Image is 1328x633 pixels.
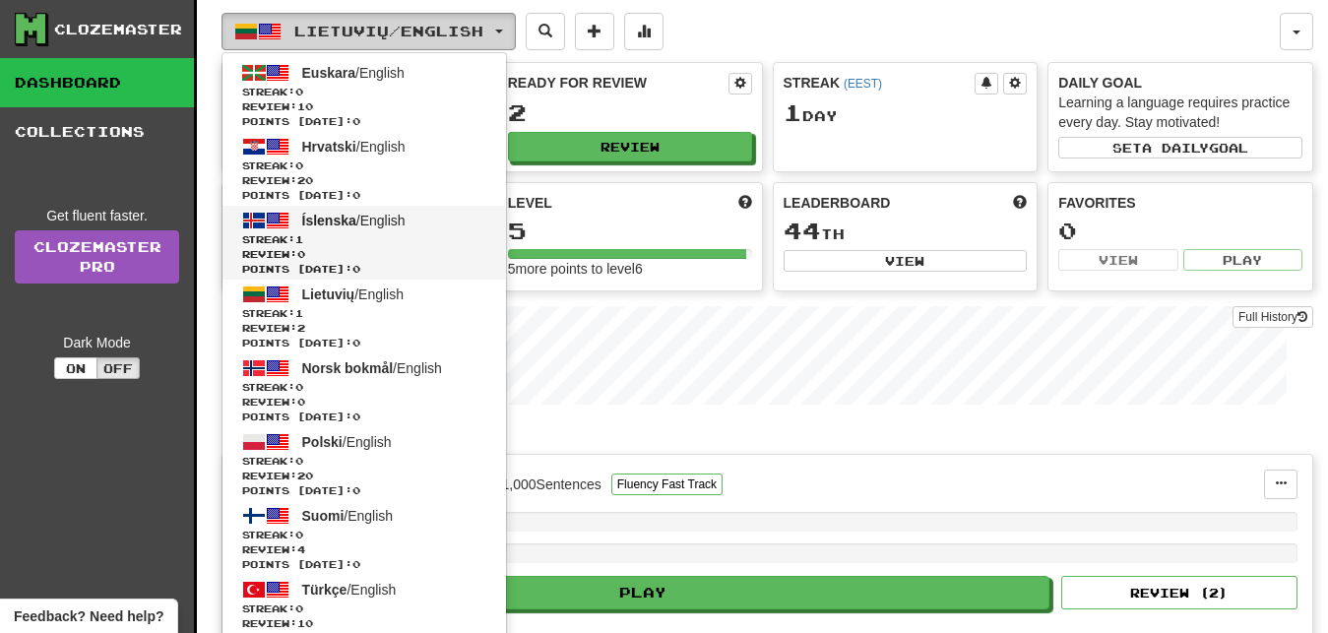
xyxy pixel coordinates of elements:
span: / English [302,508,394,524]
span: Streak: [242,232,486,247]
div: th [784,219,1028,244]
span: Review: 2 [242,321,486,336]
div: Day [784,100,1028,126]
span: Lietuvių [302,286,355,302]
span: Leaderboard [784,193,891,213]
span: Review: 4 [242,542,486,557]
span: Suomi [302,508,345,524]
span: Lietuvių / English [294,23,483,39]
span: 1 [784,98,802,126]
span: Points [DATE]: 0 [242,114,486,129]
span: Streak: [242,601,486,616]
div: Streak [784,73,976,93]
button: Lietuvių/English [221,13,516,50]
span: 0 [295,159,303,171]
span: This week in points, UTC [1013,193,1027,213]
span: Euskara [302,65,355,81]
button: Seta dailygoal [1058,137,1302,158]
span: Streak: [242,85,486,99]
div: 5 more points to level 6 [508,259,752,279]
button: View [1058,249,1177,271]
span: / English [302,65,405,81]
span: Streak: [242,380,486,395]
button: On [54,357,97,379]
div: Clozemaster [54,20,182,39]
span: 1 [295,307,303,319]
div: Learning a language requires practice every day. Stay motivated! [1058,93,1302,132]
div: Get fluent faster. [15,206,179,225]
span: Points [DATE]: 0 [242,410,486,424]
div: 5 [508,219,752,243]
a: Polski/EnglishStreak:0 Review:20Points [DATE]:0 [222,427,506,501]
div: Favorites [1058,193,1302,213]
span: Review: 10 [242,99,486,114]
p: In Progress [221,424,1313,444]
button: Play [1183,249,1302,271]
span: Norsk bokmål [302,360,394,376]
span: Streak: [242,454,486,469]
button: Full History [1233,306,1313,328]
div: Ready for Review [508,73,728,93]
span: Review: 0 [242,247,486,262]
button: View [784,250,1028,272]
span: 0 [295,602,303,614]
span: / English [302,360,442,376]
div: Daily Goal [1058,73,1302,93]
span: Íslenska [302,213,356,228]
div: Dark Mode [15,333,179,352]
button: Review (2) [1061,576,1297,609]
span: / English [302,139,406,155]
button: Play [237,576,1049,609]
span: / English [302,286,404,302]
a: ClozemasterPro [15,230,179,284]
span: Score more points to level up [738,193,752,213]
span: Points [DATE]: 0 [242,336,486,350]
span: Open feedback widget [14,606,163,626]
button: Search sentences [526,13,565,50]
span: a daily [1142,141,1209,155]
span: Polski [302,434,343,450]
span: Review: 20 [242,173,486,188]
span: / English [302,213,406,228]
span: 0 [295,86,303,97]
span: Points [DATE]: 0 [242,483,486,498]
a: Íslenska/EnglishStreak:1 Review:0Points [DATE]:0 [222,206,506,280]
span: 0 [295,529,303,540]
button: Fluency Fast Track [611,474,723,495]
div: 1,000 Sentences [502,475,601,494]
span: Points [DATE]: 0 [242,557,486,572]
span: / English [302,582,397,598]
a: Euskara/EnglishStreak:0 Review:10Points [DATE]:0 [222,58,506,132]
div: 0 [1058,219,1302,243]
a: Hrvatski/EnglishStreak:0 Review:20Points [DATE]:0 [222,132,506,206]
span: 1 [295,233,303,245]
a: Norsk bokmål/EnglishStreak:0 Review:0Points [DATE]:0 [222,353,506,427]
button: Review [508,132,752,161]
span: Streak: [242,306,486,321]
span: Points [DATE]: 0 [242,262,486,277]
span: Review: 20 [242,469,486,483]
a: Suomi/EnglishStreak:0 Review:4Points [DATE]:0 [222,501,506,575]
button: Off [96,357,140,379]
button: Add sentence to collection [575,13,614,50]
span: Türkçe [302,582,348,598]
span: Review: 10 [242,616,486,631]
button: More stats [624,13,664,50]
span: Level [508,193,552,213]
span: Streak: [242,528,486,542]
a: Lietuvių/EnglishStreak:1 Review:2Points [DATE]:0 [222,280,506,353]
span: Hrvatski [302,139,356,155]
span: 0 [295,455,303,467]
span: Points [DATE]: 0 [242,188,486,203]
div: 2 [508,100,752,125]
a: (EEST) [844,77,882,91]
span: Review: 0 [242,395,486,410]
span: 0 [295,381,303,393]
span: Streak: [242,158,486,173]
span: / English [302,434,392,450]
span: 44 [784,217,821,244]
